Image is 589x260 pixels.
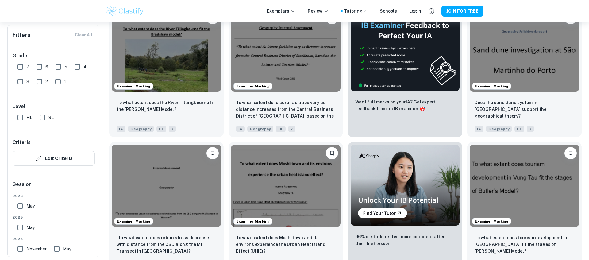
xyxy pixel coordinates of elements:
[106,5,144,17] img: Clastify logo
[276,126,286,132] span: HL
[326,147,338,159] button: Please log in to bookmark exemplars
[467,7,582,137] a: Examiner MarkingPlease log in to bookmark exemplarsDoes the sand dune system in São Martinho do P...
[475,126,483,132] span: IA
[288,126,295,132] span: 7
[26,246,47,252] span: November
[344,8,368,14] a: Tutoring
[13,151,95,166] button: Edit Criteria
[470,145,579,227] img: Geography IA example thumbnail: To what extent does tourism development
[267,8,295,14] p: Exemplars
[564,147,577,159] button: Please log in to bookmark exemplars
[441,6,483,17] button: JOIN FOR FREE
[64,78,66,85] span: 1
[13,31,30,39] h6: Filters
[475,234,574,254] p: To what extent does tourism development in Vung Tau fit the stages of Butler’s Model?
[426,6,437,16] button: Help and Feedback
[128,126,154,132] span: Geography
[26,114,32,121] span: HL
[348,7,462,137] a: ThumbnailWant full marks on yourIA? Get expert feedback from an IB examiner!
[355,233,455,247] p: 96% of students feel more confident after their first lesson
[355,99,455,112] p: Want full marks on your IA ? Get expert feedback from an IB examiner!
[234,83,272,89] span: Examiner Marking
[117,126,125,132] span: IA
[26,78,29,85] span: 3
[26,203,35,209] span: May
[308,8,329,14] p: Review
[229,7,343,137] a: Examiner MarkingPlease log in to bookmark exemplarsTo what extent do leisure facilities vary as d...
[420,106,425,111] span: 🎯
[63,246,71,252] span: May
[13,236,95,242] span: 2024
[472,83,511,89] span: Examiner Marking
[26,64,29,70] span: 7
[236,126,245,132] span: IA
[13,103,95,110] h6: Level
[234,219,272,224] span: Examiner Marking
[26,224,35,231] span: May
[112,10,221,92] img: Geography IA example thumbnail: To what extent does the River Tillingbou
[527,126,534,132] span: 7
[475,99,574,119] p: Does the sand dune system in São Martinho do Porto support the geographical theory?
[350,10,460,91] img: Thumbnail
[409,8,421,14] a: Login
[350,145,460,226] img: Thumbnail
[206,147,219,159] button: Please log in to bookmark exemplars
[117,234,216,254] p: 'To what extent does urban stress decrease with distance from the CBD along the M1 Transect in Wa...
[109,7,224,137] a: Examiner MarkingPlease log in to bookmark exemplarsTo what extent does the River Tillingbourne fi...
[472,219,511,224] span: Examiner Marking
[514,126,524,132] span: HL
[13,139,31,146] h6: Criteria
[45,78,48,85] span: 2
[231,10,341,92] img: Geography IA example thumbnail: To what extent do leisure facilities var
[470,10,579,92] img: Geography IA example thumbnail: Does the sand dune system in São Martinh
[64,64,67,70] span: 5
[231,145,341,227] img: Geography IA example thumbnail: To what extent does Moshi town and its e
[48,114,54,121] span: SL
[114,219,153,224] span: Examiner Marking
[13,52,95,60] h6: Grade
[169,126,176,132] span: 7
[156,126,166,132] span: HL
[13,215,95,220] span: 2025
[486,126,512,132] span: Geography
[247,126,273,132] span: Geography
[380,8,397,14] a: Schools
[117,99,216,113] p: To what extent does the River Tillingbourne fit the Bradshaw Model?
[114,83,153,89] span: Examiner Marking
[236,99,336,120] p: To what extent do leisure facilities vary as distance increases from the Central Business Distric...
[236,234,336,254] p: To what extent does Moshi town and its environs experience the Urban Heat Island Effect (UHIE)?
[13,193,95,199] span: 2026
[112,145,221,227] img: Geography IA example thumbnail: 'To what extent does urban stress decrea
[45,64,48,70] span: 6
[13,181,95,193] h6: Session
[83,64,87,70] span: 4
